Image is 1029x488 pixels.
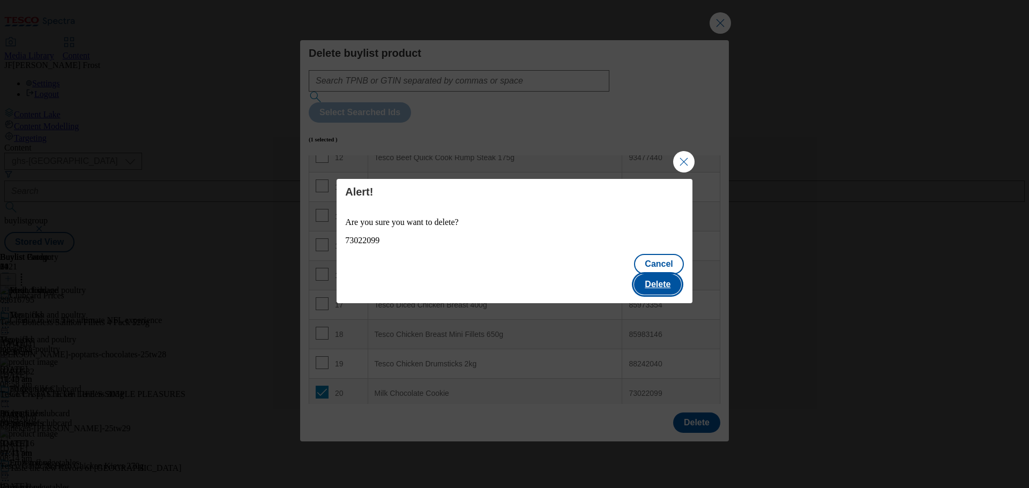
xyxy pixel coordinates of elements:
p: Are you sure you want to delete? [345,217,684,227]
button: Close Modal [673,151,695,172]
div: Modal [337,179,692,303]
h4: Alert! [345,185,684,198]
button: Cancel [634,254,683,274]
button: Delete [634,274,681,295]
div: 73022099 [345,236,684,245]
